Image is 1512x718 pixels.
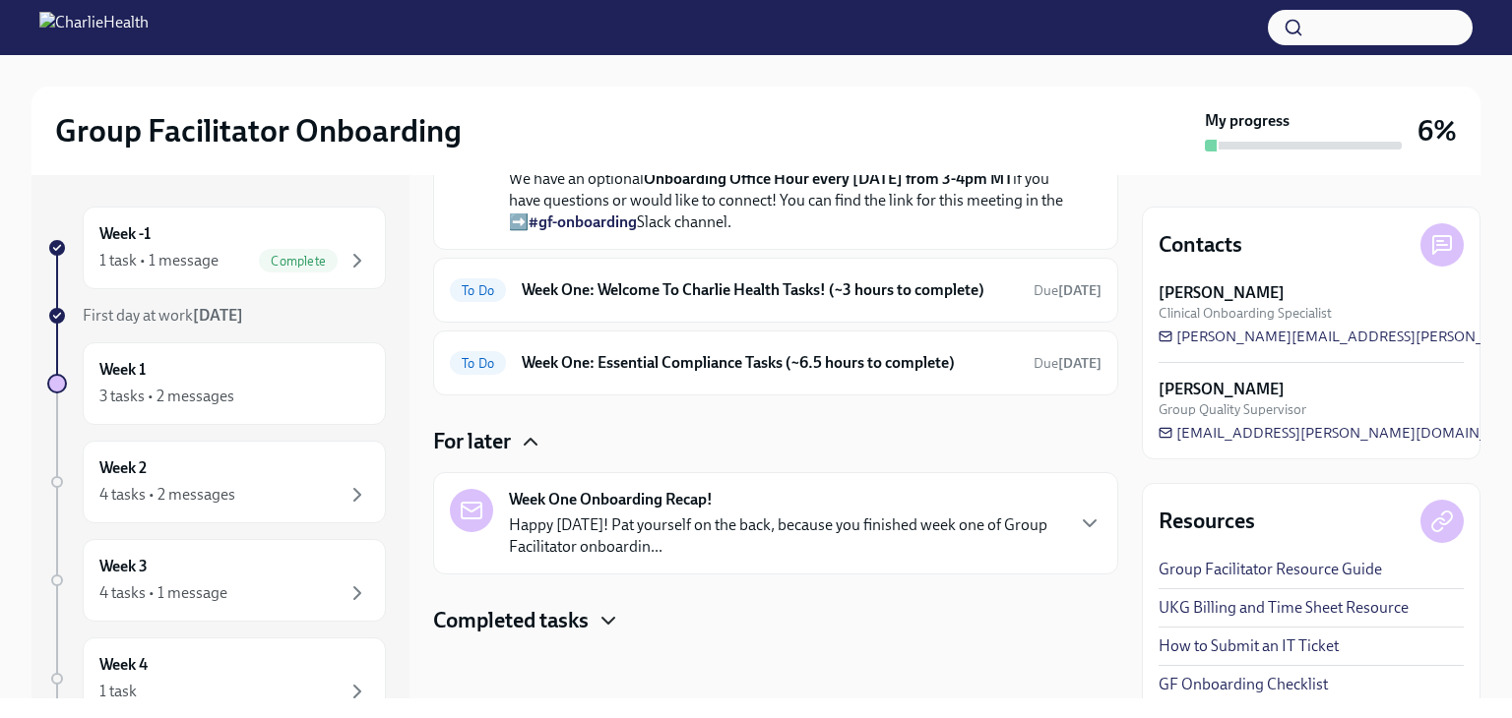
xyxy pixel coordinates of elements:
strong: [PERSON_NAME] [1159,282,1285,304]
a: Group Facilitator Resource Guide [1159,559,1382,580]
strong: [DATE] [193,306,243,325]
a: Week 34 tasks • 1 message [47,539,386,622]
a: How to Submit an IT Ticket [1159,635,1339,657]
strong: [PERSON_NAME] [1159,379,1285,400]
h6: Week 1 [99,359,146,381]
span: To Do [450,283,506,298]
a: Week 24 tasks • 2 messages [47,441,386,523]
h4: For later [433,427,511,456]
span: Clinical Onboarding Specialist [1159,304,1332,323]
h4: Contacts [1159,230,1242,260]
h6: Week 4 [99,654,148,676]
strong: [DATE] [1058,282,1102,299]
h3: 6% [1417,113,1457,149]
img: CharlieHealth [39,12,149,43]
span: To Do [450,356,506,371]
h6: Week 3 [99,556,148,577]
div: 1 task • 1 message [99,250,219,271]
span: Due [1034,282,1102,299]
div: 4 tasks • 1 message [99,582,227,604]
strong: Week One Onboarding Recap! [509,489,713,510]
h6: Week One: Welcome To Charlie Health Tasks! (~3 hours to complete) [522,279,1018,301]
a: #gf-onboarding [529,212,637,231]
div: 1 task [99,681,137,702]
span: September 22nd, 2025 10:00 [1034,354,1102,373]
div: For later [433,427,1118,456]
h6: Week -1 [99,223,151,245]
div: 4 tasks • 2 messages [99,484,235,506]
strong: My progress [1205,110,1290,132]
a: First day at work[DATE] [47,305,386,327]
span: First day at work [83,306,243,325]
h6: Week 2 [99,457,147,479]
div: 3 tasks • 2 messages [99,386,234,407]
a: Week 13 tasks • 2 messages [47,342,386,425]
h4: Completed tasks [433,606,589,635]
a: GF Onboarding Checklist [1159,674,1328,695]
span: Group Quality Supervisor [1159,400,1306,419]
div: Completed tasks [433,606,1118,635]
p: Happy [DATE]! Pat yourself on the back, because you finished week one of Group Facilitator onboar... [509,514,1062,558]
h2: Group Facilitator Onboarding [55,111,462,150]
strong: [DATE] [1058,355,1102,372]
a: To DoWeek One: Essential Compliance Tasks (~6.5 hours to complete)Due[DATE] [450,347,1102,379]
a: UKG Billing and Time Sheet Resource [1159,597,1409,619]
h4: Resources [1159,507,1255,536]
span: Complete [259,254,338,269]
p: We have an optional if you have questions or would like to connect! You can find the link for thi... [509,147,1070,233]
a: To DoWeek One: Welcome To Charlie Health Tasks! (~3 hours to complete)Due[DATE] [450,274,1102,306]
a: Week -11 task • 1 messageComplete [47,207,386,289]
strong: Onboarding Office Hour every [DATE] from 3-4pm MT [644,169,1013,188]
h6: Week One: Essential Compliance Tasks (~6.5 hours to complete) [522,352,1018,374]
span: Due [1034,355,1102,372]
